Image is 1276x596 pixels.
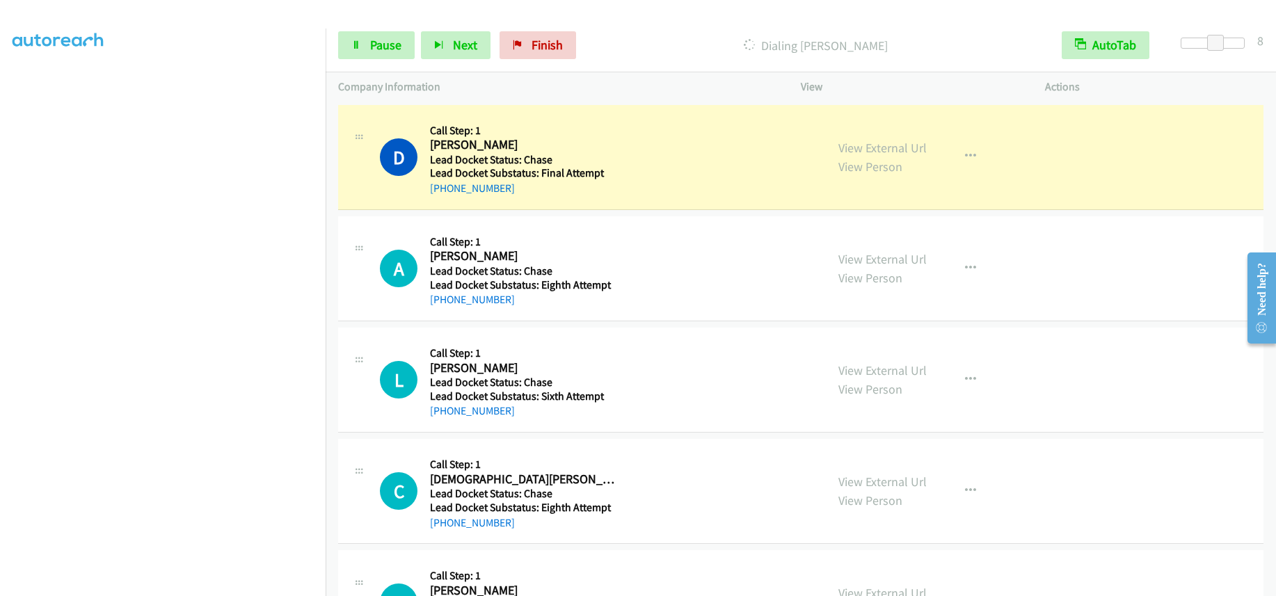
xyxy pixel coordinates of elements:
[430,501,615,515] h5: Lead Docket Substatus: Eighth Attempt
[838,159,902,175] a: View Person
[1236,243,1276,353] iframe: Resource Center
[430,569,619,583] h5: Call Step: 1
[1045,79,1264,95] p: Actions
[532,37,563,53] span: Finish
[430,124,615,138] h5: Call Step: 1
[380,361,417,398] h1: L
[430,360,615,376] h2: [PERSON_NAME]
[1062,31,1149,59] button: AutoTab
[380,472,417,510] div: The call is yet to be attempted
[380,361,417,398] div: The call is yet to be attempted
[380,138,417,176] h1: D
[430,346,615,360] h5: Call Step: 1
[838,251,927,267] a: View External Url
[838,140,927,156] a: View External Url
[430,389,615,403] h5: Lead Docket Substatus: Sixth Attempt
[430,166,615,180] h5: Lead Docket Substatus: Final Attempt
[421,31,491,59] button: Next
[338,31,415,59] a: Pause
[430,404,515,417] a: [PHONE_NUMBER]
[595,36,1037,55] p: Dialing [PERSON_NAME]
[430,376,615,389] h5: Lead Docket Status: Chase
[430,458,615,472] h5: Call Step: 1
[838,474,927,490] a: View External Url
[430,516,515,529] a: [PHONE_NUMBER]
[430,293,515,306] a: [PHONE_NUMBER]
[1257,31,1263,50] div: 8
[380,472,417,510] h1: C
[430,487,615,501] h5: Lead Docket Status: Chase
[500,31,576,59] a: Finish
[370,37,401,53] span: Pause
[430,278,615,292] h5: Lead Docket Substatus: Eighth Attempt
[430,153,615,167] h5: Lead Docket Status: Chase
[838,362,927,378] a: View External Url
[801,79,1020,95] p: View
[380,250,417,287] div: The call is yet to be attempted
[838,492,902,508] a: View Person
[838,381,902,397] a: View Person
[453,37,477,53] span: Next
[430,472,615,488] h2: [DEMOGRAPHIC_DATA][PERSON_NAME]
[430,182,515,195] a: [PHONE_NUMBER]
[380,250,417,287] h1: A
[430,137,615,153] h2: [PERSON_NAME]
[430,264,615,278] h5: Lead Docket Status: Chase
[838,270,902,286] a: View Person
[430,248,615,264] h2: [PERSON_NAME]
[338,79,776,95] p: Company Information
[430,235,615,249] h5: Call Step: 1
